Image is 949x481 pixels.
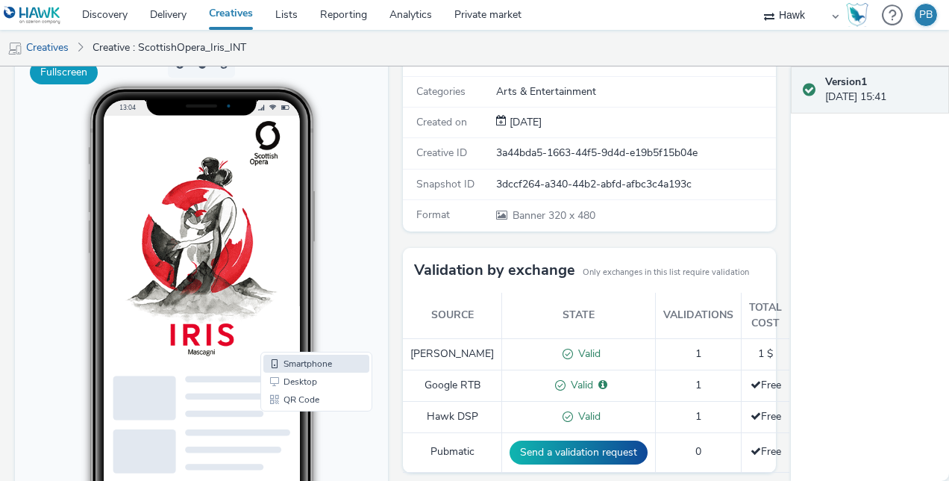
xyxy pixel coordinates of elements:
span: Valid [573,347,601,361]
img: Advertisement preview [103,70,270,321]
div: 3a44bda5-1663-44f5-9d4d-e19b5f15b04e [496,146,774,161]
span: Created on [416,115,467,129]
span: QR Code [269,350,304,359]
td: Pubmatic [403,432,502,472]
span: Categories [416,84,466,99]
th: Total cost [742,293,790,338]
th: Source [403,293,502,338]
span: Free [751,444,781,459]
span: Valid [573,409,601,423]
th: Validations [656,293,742,338]
div: Arts & Entertainment [496,84,774,99]
button: Fullscreen [30,60,98,84]
div: [DATE] 15:41 [825,75,937,105]
div: Creation 01 November 2019, 15:41 [507,115,542,130]
a: Hawk Academy [846,3,874,27]
img: Hawk Academy [846,3,868,27]
span: Free [751,409,781,423]
div: 3dccf264-a340-44b2-abfd-afbc3c4a193c [496,177,774,192]
button: Send a validation request [510,441,648,465]
span: 13:04 [104,58,121,66]
th: State [502,293,656,338]
span: [DATE] [507,115,542,129]
span: Format [416,208,450,222]
span: Desktop [269,332,302,341]
span: 0 [695,444,701,459]
span: Valid [566,378,593,392]
span: 1 [695,409,701,423]
span: Snapshot ID [416,177,474,191]
img: mobile [7,41,22,56]
li: Smartphone [248,309,354,327]
span: Creative ID [416,146,467,160]
a: Creative : ScottishOpera_Iris_INT [85,30,254,66]
li: QR Code [248,345,354,363]
span: 1 $ [758,347,773,361]
strong: Version 1 [825,75,867,89]
td: [PERSON_NAME] [403,339,502,370]
small: Only exchanges in this list require validation [583,267,749,279]
div: PB [919,4,933,26]
span: 1 [695,378,701,392]
td: Google RTB [403,370,502,401]
span: Banner [513,208,548,223]
span: 320 x 480 [511,208,595,223]
span: Smartphone [269,314,317,323]
li: Desktop [248,327,354,345]
span: Free [751,378,781,392]
span: 1 [695,347,701,361]
img: undefined Logo [4,6,61,25]
td: Hawk DSP [403,401,502,432]
h3: Validation by exchange [414,259,575,282]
